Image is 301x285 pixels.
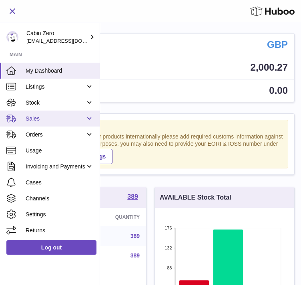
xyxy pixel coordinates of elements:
strong: Notice [17,124,284,132]
text: 132 [165,245,172,250]
span: 2,000.27 [251,62,288,73]
strong: 389 [127,194,138,200]
strong: GBP [267,38,288,51]
span: 0.00 [269,85,288,96]
div: Cabin Zero [26,30,88,45]
span: [EMAIL_ADDRESS][DOMAIN_NAME] [26,38,114,44]
div: If you're planning on sending your products internationally please add required customs informati... [17,133,284,164]
span: Cases [26,179,94,186]
span: Orders [26,131,85,139]
a: 389 [130,252,140,259]
a: Total sales 2,000.27 [7,56,294,79]
a: AVAILABLE Stock Total 0.00 [7,79,294,102]
a: 389 [130,233,140,239]
th: Quantity [82,208,146,226]
span: Sales [26,115,85,123]
span: My Dashboard [26,67,94,75]
span: Stock [26,99,85,107]
span: Invoicing and Payments [26,163,85,170]
span: Channels [26,195,94,202]
span: Listings [26,83,85,91]
span: Returns [26,227,94,234]
text: 88 [167,265,172,270]
h3: AVAILABLE Stock Total [160,193,231,202]
span: Settings [26,211,94,218]
text: 176 [165,226,172,230]
a: Log out [6,240,96,255]
img: internalAdmin-8457@internal.huboo.com [6,31,18,43]
span: Usage [26,147,94,154]
a: 389 [127,194,138,202]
